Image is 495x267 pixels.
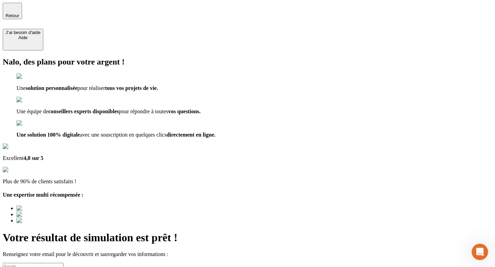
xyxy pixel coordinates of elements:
[3,143,43,150] img: Google Review
[3,3,22,19] button: Retour
[16,132,80,138] span: Une solution 100% digitale
[168,108,200,114] span: vos questions.
[48,108,119,114] span: conseillers experts disponibles
[3,167,37,173] img: reviews stars
[16,211,80,218] img: Best savings advice award
[26,85,78,91] span: solution personnalisée
[3,192,492,198] h4: Une expertise multi récompensée :
[119,108,168,114] span: pour répondre à toutes
[16,73,46,80] img: checkmark
[16,120,46,126] img: checkmark
[3,155,23,161] span: Excellent
[16,205,80,211] img: Best savings advice award
[80,132,166,138] span: avec une souscription en quelques clics
[16,85,26,91] span: Une
[77,85,105,91] span: pour réaliser
[3,57,492,67] h2: Nalo, des plans pour votre argent !
[5,30,41,35] div: J’ai besoin d'aide
[105,85,158,91] span: tous vos projets de vie.
[23,155,43,161] span: 4,8 sur 5
[3,231,492,244] h1: Votre résultat de simulation est prêt !
[166,132,215,138] span: directement en ligne.
[5,35,41,40] div: Aide
[16,108,48,114] span: Une équipe de
[3,29,43,50] button: J’ai besoin d'aideAide
[3,178,492,185] p: Plus de 96% de clients satisfaits !
[3,251,492,257] p: Renseignez votre email pour le découvrir et sauvegarder vos informations :
[16,97,46,103] img: checkmark
[5,13,19,18] span: Retour
[16,218,80,224] img: Best savings advice award
[472,244,488,260] iframe: Intercom live chat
